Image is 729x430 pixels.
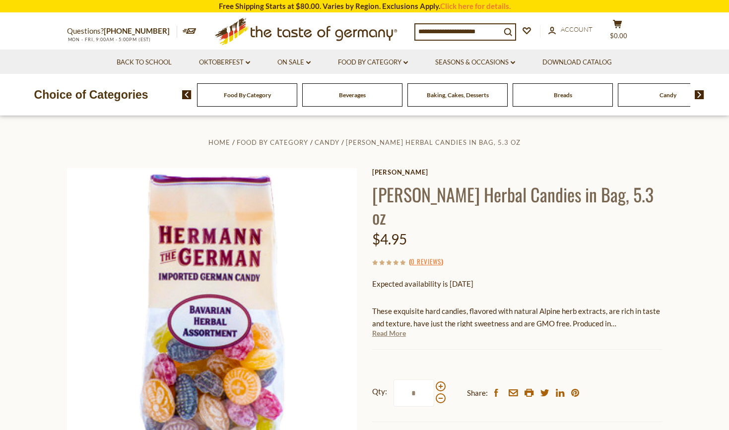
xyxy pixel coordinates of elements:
a: Back to School [117,57,172,68]
a: Food By Category [224,91,271,99]
span: Share: [467,387,488,399]
a: 0 Reviews [411,256,441,267]
strong: Qty: [372,385,387,398]
a: [PHONE_NUMBER] [104,26,170,35]
a: Download Catalog [542,57,612,68]
img: previous arrow [182,90,192,99]
img: next arrow [695,90,704,99]
span: Account [561,25,593,33]
span: $4.95 [372,231,407,247]
a: Breads [554,91,572,99]
a: Read More [372,328,406,338]
a: Beverages [339,91,366,99]
a: Food By Category [338,57,408,68]
span: ( ) [409,256,443,266]
a: Baking, Cakes, Desserts [427,91,489,99]
a: Food By Category [237,138,308,146]
a: On Sale [277,57,311,68]
a: Candy [315,138,339,146]
a: Oktoberfest [199,57,250,68]
a: [PERSON_NAME] [372,168,663,176]
p: Questions? [67,25,177,38]
a: Click here for details. [440,1,511,10]
a: Candy [660,91,676,99]
a: [PERSON_NAME] Herbal Candies in Bag, 5.3 oz [346,138,521,146]
span: MON - FRI, 9:00AM - 5:00PM (EST) [67,37,151,42]
input: Qty: [394,379,434,407]
button: $0.00 [603,19,633,44]
h1: [PERSON_NAME] Herbal Candies in Bag, 5.3 oz [372,183,663,228]
a: Home [208,138,230,146]
p: Expected availability is [DATE] [372,278,663,290]
p: These exquisite hard candies, flavored with natural Alpine herb extracts, are rich in taste and t... [372,305,663,330]
a: Seasons & Occasions [435,57,515,68]
a: Account [548,24,593,35]
span: $0.00 [610,32,627,40]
